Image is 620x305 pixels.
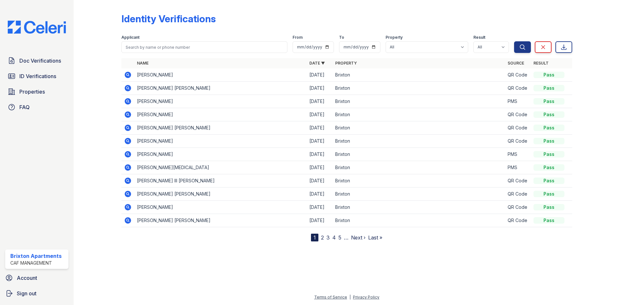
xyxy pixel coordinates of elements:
td: [PERSON_NAME] [134,68,307,82]
td: Brixton [333,95,505,108]
td: QR Code [505,214,531,227]
td: [PERSON_NAME] [134,148,307,161]
div: Pass [533,204,564,210]
td: Brixton [333,201,505,214]
td: QR Code [505,174,531,188]
td: [DATE] [307,135,333,148]
a: 5 [338,234,341,241]
td: [DATE] [307,161,333,174]
td: [DATE] [307,95,333,108]
div: Pass [533,217,564,224]
label: Result [473,35,485,40]
div: Pass [533,85,564,91]
div: Pass [533,138,564,144]
td: Brixton [333,108,505,121]
span: Account [17,274,37,282]
a: Doc Verifications [5,54,68,67]
td: [DATE] [307,188,333,201]
div: Identity Verifications [121,13,216,25]
td: [DATE] [307,201,333,214]
label: To [339,35,344,40]
td: [DATE] [307,68,333,82]
td: [PERSON_NAME] [134,135,307,148]
img: CE_Logo_Blue-a8612792a0a2168367f1c8372b55b34899dd931a85d93a1a3d3e32e68fde9ad4.png [3,21,71,34]
a: Source [508,61,524,66]
td: QR Code [505,82,531,95]
td: [PERSON_NAME][MEDICAL_DATA] [134,161,307,174]
a: Terms of Service [314,295,347,300]
td: PMS [505,161,531,174]
a: Date ▼ [309,61,325,66]
td: [DATE] [307,121,333,135]
td: [PERSON_NAME] [134,108,307,121]
div: Brixton Apartments [10,252,62,260]
a: ID Verifications [5,70,68,83]
span: Sign out [17,290,36,297]
div: Pass [533,111,564,118]
a: Next › [351,234,366,241]
label: Applicant [121,35,139,40]
label: From [293,35,303,40]
a: FAQ [5,101,68,114]
td: QR Code [505,108,531,121]
td: [PERSON_NAME] [PERSON_NAME] [134,188,307,201]
div: Pass [533,125,564,131]
span: … [344,234,348,241]
a: Properties [5,85,68,98]
td: [DATE] [307,214,333,227]
td: [PERSON_NAME] III [PERSON_NAME] [134,174,307,188]
span: FAQ [19,103,30,111]
td: Brixton [333,214,505,227]
td: QR Code [505,201,531,214]
td: QR Code [505,121,531,135]
td: [PERSON_NAME] [PERSON_NAME] [134,82,307,95]
td: [PERSON_NAME] [PERSON_NAME] [134,121,307,135]
a: Last » [368,234,382,241]
div: Pass [533,191,564,197]
a: Privacy Policy [353,295,379,300]
div: Pass [533,164,564,171]
a: Result [533,61,549,66]
a: Name [137,61,149,66]
td: Brixton [333,82,505,95]
td: Brixton [333,161,505,174]
td: Brixton [333,68,505,82]
td: Brixton [333,148,505,161]
div: | [349,295,351,300]
td: QR Code [505,188,531,201]
div: Pass [533,178,564,184]
div: Pass [533,98,564,105]
label: Property [386,35,403,40]
span: Doc Verifications [19,57,61,65]
div: Pass [533,72,564,78]
a: 2 [321,234,324,241]
td: Brixton [333,135,505,148]
input: Search by name or phone number [121,41,287,53]
td: QR Code [505,68,531,82]
a: 3 [326,234,330,241]
td: [PERSON_NAME] [134,95,307,108]
div: Pass [533,151,564,158]
td: Brixton [333,121,505,135]
td: Brixton [333,174,505,188]
td: [DATE] [307,82,333,95]
span: ID Verifications [19,72,56,80]
td: [DATE] [307,108,333,121]
div: CAF Management [10,260,62,266]
a: Sign out [3,287,71,300]
td: [PERSON_NAME] [134,201,307,214]
div: 1 [311,234,318,241]
span: Properties [19,88,45,96]
a: Account [3,271,71,284]
td: Brixton [333,188,505,201]
td: PMS [505,148,531,161]
td: [PERSON_NAME] [PERSON_NAME] [134,214,307,227]
a: 4 [332,234,336,241]
td: [DATE] [307,148,333,161]
td: PMS [505,95,531,108]
td: QR Code [505,135,531,148]
td: [DATE] [307,174,333,188]
a: Property [335,61,357,66]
